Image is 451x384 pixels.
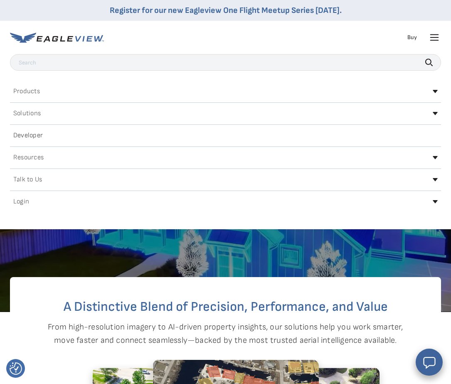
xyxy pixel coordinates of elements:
[13,198,29,205] h2: Login
[10,54,441,71] input: Search
[416,349,443,376] button: Open chat window
[10,129,441,142] a: Developer
[13,154,44,161] h2: Resources
[13,176,42,183] h2: Talk to Us
[407,34,417,41] a: Buy
[48,320,404,347] p: From high-resolution imagery to AI-driven property insights, our solutions help you work smarter,...
[13,132,43,139] h2: Developer
[10,362,22,375] img: Revisit consent button
[13,110,41,117] h2: Solutions
[10,362,22,375] button: Consent Preferences
[43,300,408,314] h2: A Distinctive Blend of Precision, Performance, and Value
[110,5,342,15] a: Register for our new Eagleview One Flight Meetup Series [DATE].
[13,88,40,95] h2: Products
